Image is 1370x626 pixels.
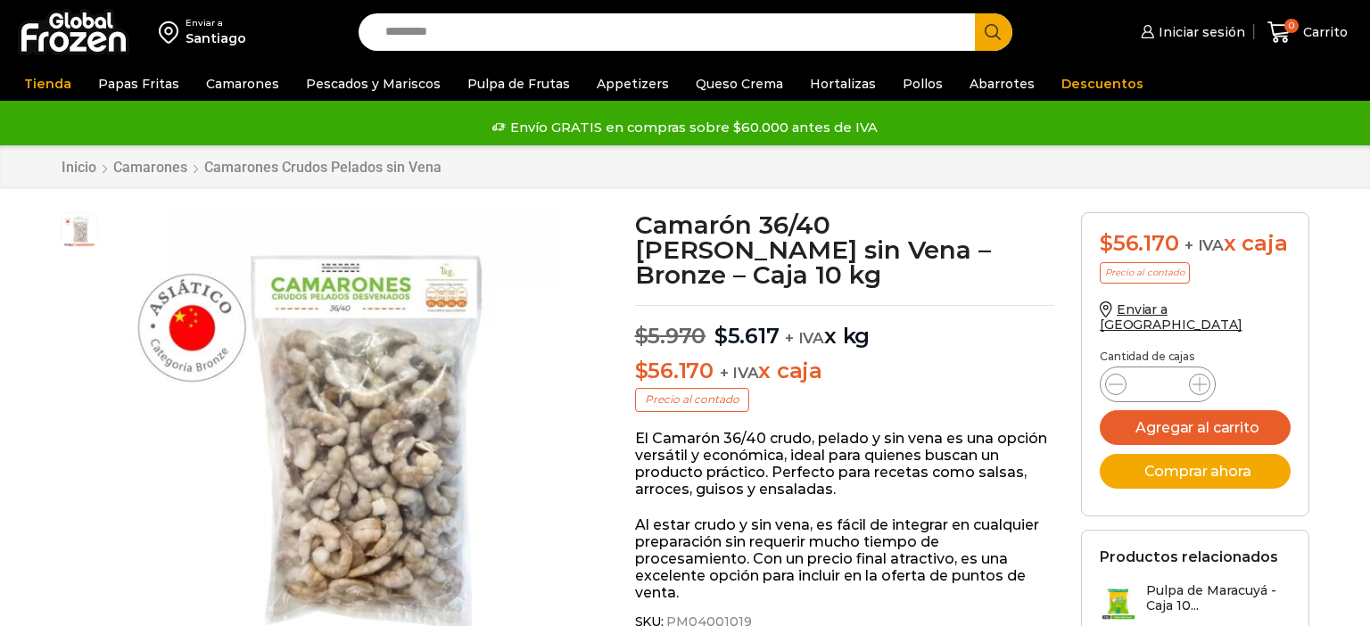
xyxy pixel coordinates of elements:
span: + IVA [720,364,759,382]
h2: Productos relacionados [1100,548,1278,565]
bdi: 5.970 [635,323,706,349]
button: Comprar ahora [1100,454,1291,489]
a: 0 Carrito [1263,12,1352,54]
button: Search button [975,13,1012,51]
img: address-field-icon.svg [159,17,186,47]
span: + IVA [1184,236,1224,254]
a: Camarones [197,67,288,101]
bdi: 5.617 [714,323,780,349]
span: + IVA [785,329,824,347]
a: Pollos [894,67,952,101]
a: Papas Fritas [89,67,188,101]
span: $ [635,358,648,383]
a: Appetizers [588,67,678,101]
span: $ [635,323,648,349]
span: Camaron 36/40 RPD Bronze [62,213,97,249]
a: Iniciar sesión [1136,14,1245,50]
div: Enviar a [186,17,246,29]
nav: Breadcrumb [61,159,442,176]
bdi: 56.170 [1100,230,1178,256]
p: x caja [635,358,1055,384]
a: Hortalizas [801,67,885,101]
p: x kg [635,305,1055,350]
a: Pulpa de Frutas [458,67,579,101]
a: Camarones Crudos Pelados sin Vena [203,159,442,176]
span: $ [714,323,728,349]
a: Queso Crema [687,67,792,101]
a: Inicio [61,159,97,176]
p: Precio al contado [635,388,749,411]
a: Abarrotes [961,67,1044,101]
span: 0 [1284,19,1299,33]
span: Iniciar sesión [1154,23,1245,41]
div: x caja [1100,231,1291,257]
a: Pescados y Mariscos [297,67,450,101]
div: Santiago [186,29,246,47]
h3: Pulpa de Maracuyá - Caja 10... [1146,583,1291,614]
p: Cantidad de cajas [1100,350,1291,363]
h1: Camarón 36/40 [PERSON_NAME] sin Vena – Bronze – Caja 10 kg [635,212,1055,287]
a: Descuentos [1052,67,1152,101]
p: Precio al contado [1100,262,1190,284]
span: Carrito [1299,23,1348,41]
span: $ [1100,230,1113,256]
a: Camarones [112,159,188,176]
button: Agregar al carrito [1100,410,1291,445]
a: Enviar a [GEOGRAPHIC_DATA] [1100,301,1242,333]
bdi: 56.170 [635,358,714,383]
a: Tienda [15,67,80,101]
p: Al estar crudo y sin vena, es fácil de integrar en cualquier preparación sin requerir mucho tiemp... [635,516,1055,602]
a: Pulpa de Maracuyá - Caja 10... [1100,583,1291,622]
input: Product quantity [1141,372,1175,397]
p: El Camarón 36/40 crudo, pelado y sin vena es una opción versátil y económica, ideal para quienes ... [635,430,1055,498]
